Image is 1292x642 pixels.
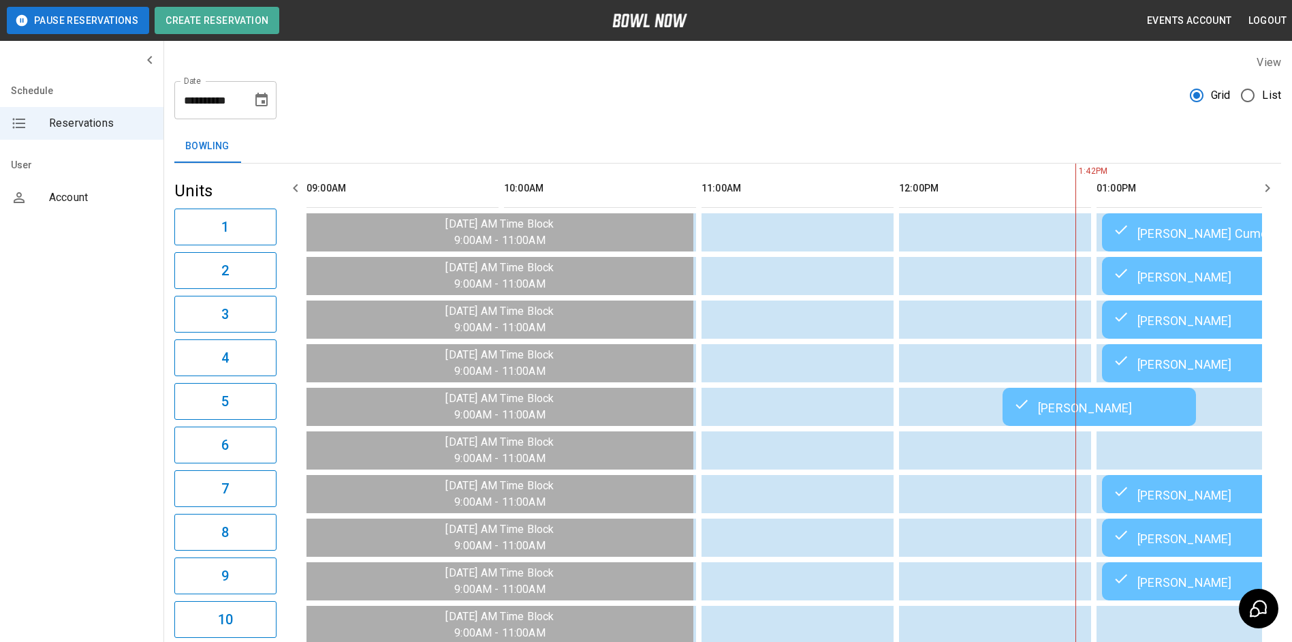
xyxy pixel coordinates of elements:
button: Bowling [174,130,240,163]
th: 10:00AM [504,169,696,208]
h6: 4 [221,347,229,369]
h5: Units [174,180,277,202]
button: 8 [174,514,277,551]
button: 10 [174,601,277,638]
h6: 1 [221,216,229,238]
th: 12:00PM [899,169,1091,208]
button: Logout [1243,8,1292,33]
button: Create Reservation [155,7,279,34]
button: 7 [174,470,277,507]
span: Reservations [49,115,153,132]
img: logo [612,14,687,27]
button: 5 [174,383,277,420]
button: 3 [174,296,277,333]
h6: 2 [221,260,229,281]
span: 1:42PM [1075,165,1079,179]
th: 11:00AM [702,169,894,208]
button: 6 [174,427,277,463]
button: Events Account [1141,8,1238,33]
h6: 10 [218,609,233,630]
button: 2 [174,252,277,289]
div: [PERSON_NAME] [1013,399,1185,415]
h6: 9 [221,565,229,587]
button: 9 [174,557,277,594]
h6: 8 [221,521,229,543]
label: View [1257,56,1281,69]
span: List [1262,87,1281,104]
div: inventory tabs [174,130,1281,163]
button: Pause Reservations [7,7,149,34]
button: 4 [174,339,277,376]
h6: 6 [221,434,229,456]
span: Grid [1211,87,1231,104]
h6: 7 [221,478,229,500]
h6: 3 [221,303,229,325]
span: Account [49,189,153,206]
button: Choose date, selected date is Aug 17, 2025 [248,87,275,114]
th: 09:00AM [306,169,499,208]
button: 1 [174,209,277,245]
h6: 5 [221,391,229,412]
